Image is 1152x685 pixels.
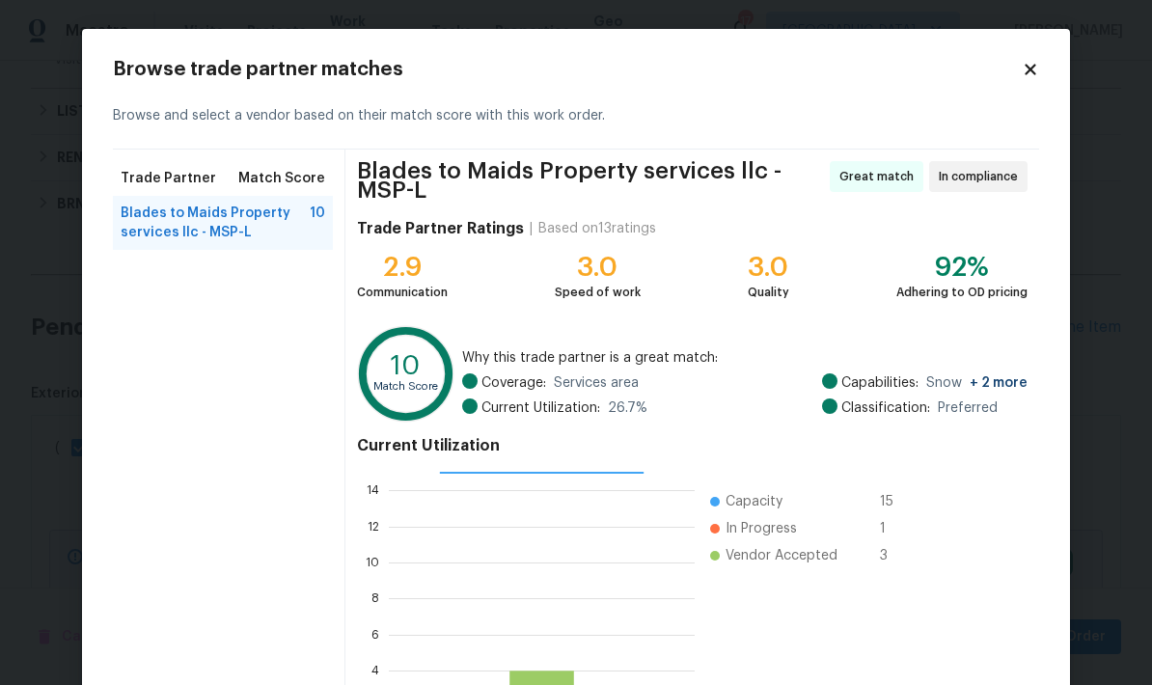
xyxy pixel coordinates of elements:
span: Blades to Maids Property services llc - MSP-L [357,161,824,200]
text: Match Score [373,381,438,392]
span: 26.7 % [608,398,647,418]
text: 10 [366,557,379,568]
span: In compliance [939,167,1026,186]
span: Trade Partner [121,169,216,188]
text: 8 [371,592,379,604]
div: 2.9 [357,258,448,277]
div: | [524,219,538,238]
text: 12 [368,521,379,533]
div: 3.0 [555,258,641,277]
div: Browse and select a vendor based on their match score with this work order. [113,83,1039,150]
span: Preferred [938,398,998,418]
span: Vendor Accepted [726,546,837,565]
span: Current Utilization: [481,398,600,418]
h2: Browse trade partner matches [113,60,1022,79]
span: In Progress [726,519,797,538]
span: Snow [926,373,1028,393]
span: Capabilities: [841,373,919,393]
div: Speed of work [555,283,641,302]
span: 3 [880,546,911,565]
span: Classification: [841,398,930,418]
span: Great match [839,167,921,186]
span: Capacity [726,492,782,511]
h4: Current Utilization [357,436,1028,455]
h4: Trade Partner Ratings [357,219,524,238]
div: Adhering to OD pricing [896,283,1028,302]
text: 4 [371,665,379,676]
span: Match Score [238,169,325,188]
span: 15 [880,492,911,511]
div: 92% [896,258,1028,277]
span: Why this trade partner is a great match: [462,348,1028,368]
span: Coverage: [481,373,546,393]
span: 10 [310,204,325,242]
div: 3.0 [748,258,789,277]
span: + 2 more [970,376,1028,390]
text: 14 [367,484,379,496]
text: 10 [391,352,421,379]
div: Based on 13 ratings [538,219,656,238]
div: Quality [748,283,789,302]
span: 1 [880,519,911,538]
div: Communication [357,283,448,302]
span: Services area [554,373,639,393]
text: 6 [371,629,379,641]
span: Blades to Maids Property services llc - MSP-L [121,204,310,242]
